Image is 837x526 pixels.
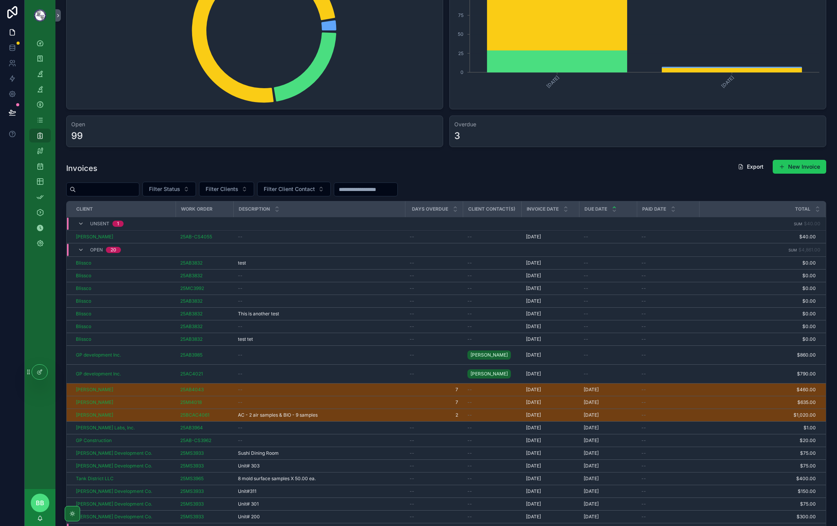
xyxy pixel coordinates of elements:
span: 25AB3964 [180,425,203,431]
span: -- [584,371,588,377]
a: -- [467,311,517,317]
span: $0.00 [700,336,816,342]
span: -- [641,260,646,266]
a: [DATE] [526,311,574,317]
span: -- [641,425,646,431]
a: [PERSON_NAME] [76,399,113,405]
span: -- [410,371,414,377]
span: -- [641,371,646,377]
span: -- [467,273,472,279]
a: 25AB4043 [180,387,229,393]
span: -- [410,273,414,279]
span: [DATE] [526,336,541,342]
span: Blissco [76,298,91,304]
a: $0.00 [700,260,816,266]
a: -- [238,285,400,291]
span: -- [584,285,588,291]
a: [PERSON_NAME] [76,387,171,393]
a: -- [584,234,632,240]
span: [DATE] [584,399,599,405]
a: -- [238,371,400,377]
span: -- [410,352,414,358]
span: -- [641,412,646,418]
a: 25BCAC4061 [180,412,229,418]
a: [DATE] [526,425,574,431]
a: GP development Inc. [76,371,121,377]
span: [DATE] [526,234,541,240]
span: Filter Client Contact [264,185,315,193]
span: [DATE] [526,285,541,291]
a: 25AB3985 [180,352,203,358]
a: 25MI4018 [180,399,229,405]
a: -- [467,399,517,405]
a: -- [238,352,400,358]
a: [DATE] [584,412,632,418]
a: $1.00 [700,425,816,431]
span: -- [238,387,243,393]
a: -- [238,234,400,240]
span: [DATE] [526,399,541,405]
a: [PERSON_NAME] [76,412,171,418]
span: $0.00 [700,273,816,279]
a: -- [584,298,632,304]
a: -- [467,260,517,266]
a: [PERSON_NAME] [467,349,517,361]
a: -- [467,412,517,418]
div: scrollable content [25,31,55,260]
a: 25AB3832 [180,311,203,317]
span: [DATE] [526,298,541,304]
a: Blissco [76,285,171,291]
a: -- [467,234,517,240]
span: -- [238,273,243,279]
a: 25AB-CS3962 [180,437,229,444]
span: [PERSON_NAME] [76,412,113,418]
span: -- [641,387,646,393]
span: -- [467,260,472,266]
a: [DATE] [526,298,574,304]
a: 25AB3832 [180,260,203,266]
span: [DATE] [526,311,541,317]
a: -- [410,234,458,240]
a: [DATE] [526,387,574,393]
a: [DATE] [526,260,574,266]
span: -- [467,412,472,418]
span: 25AB-CS4055 [180,234,212,240]
span: -- [410,260,414,266]
a: 25AB3832 [180,260,229,266]
span: -- [410,311,414,317]
span: -- [238,323,243,330]
span: -- [467,234,472,240]
span: -- [467,298,472,304]
a: $460.00 [700,387,816,393]
a: 25AC4021 [180,371,203,377]
a: Blissco [76,285,91,291]
span: 25AB3832 [180,323,203,330]
a: [PERSON_NAME] [76,234,113,240]
span: [DATE] [584,412,599,418]
span: -- [410,298,414,304]
span: -- [238,352,243,358]
button: Export [732,160,770,174]
span: [PERSON_NAME] [76,387,113,393]
a: -- [467,387,517,393]
a: test [238,260,400,266]
a: GP Construction [76,437,112,444]
span: Blissco [76,336,91,342]
a: 7 [410,387,458,393]
a: $40.00 [700,234,816,240]
a: -- [410,371,458,377]
a: [DATE] [584,425,632,431]
a: -- [641,273,695,279]
span: [DATE] [526,387,541,393]
span: Blissco [76,273,91,279]
a: $635.00 [700,399,816,405]
span: -- [467,425,472,431]
span: [DATE] [526,260,541,266]
span: $0.00 [700,323,816,330]
span: 25MC3992 [180,285,204,291]
span: -- [641,352,646,358]
a: This is another test [238,311,400,317]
